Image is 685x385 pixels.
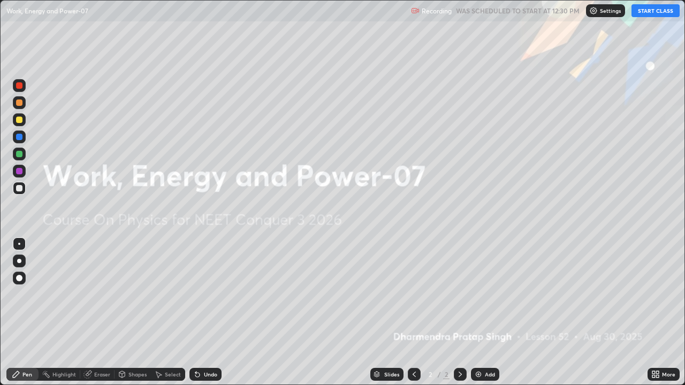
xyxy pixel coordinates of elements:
[94,372,110,377] div: Eraser
[22,372,32,377] div: Pen
[456,6,580,16] h5: WAS SCHEDULED TO START AT 12:30 PM
[384,372,399,377] div: Slides
[631,4,680,17] button: START CLASS
[425,371,436,378] div: 2
[438,371,441,378] div: /
[411,6,420,15] img: recording.375f2c34.svg
[204,372,217,377] div: Undo
[600,8,621,13] p: Settings
[128,372,147,377] div: Shapes
[474,370,483,379] img: add-slide-button
[589,6,598,15] img: class-settings-icons
[165,372,181,377] div: Select
[422,7,452,15] p: Recording
[6,6,88,15] p: Work, Energy and Power-07
[485,372,495,377] div: Add
[52,372,76,377] div: Highlight
[443,369,450,379] div: 2
[662,372,675,377] div: More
